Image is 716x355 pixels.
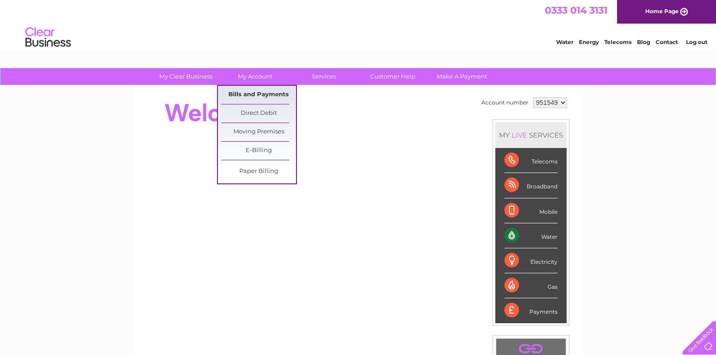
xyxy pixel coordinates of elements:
[356,68,430,85] a: Customer Help
[504,198,558,223] div: Mobile
[221,86,296,104] a: Bills and Payments
[604,39,632,45] a: Telecoms
[221,104,296,123] a: Direct Debit
[217,68,292,85] a: My Account
[25,24,71,51] img: logo.png
[637,39,650,45] a: Blog
[495,122,567,148] div: MY SERVICES
[504,298,558,323] div: Payments
[286,68,361,85] a: Services
[579,39,599,45] a: Energy
[504,148,558,173] div: Telecoms
[504,248,558,273] div: Electricity
[504,273,558,298] div: Gas
[504,173,558,198] div: Broadband
[479,95,531,110] td: Account number
[221,163,296,181] a: Paper Billing
[556,39,573,45] a: Water
[686,39,707,45] a: Log out
[144,5,573,44] div: Clear Business is a trading name of Verastar Limited (registered in [GEOGRAPHIC_DATA] No. 3667643...
[425,68,499,85] a: Make A Payment
[504,223,558,248] div: Water
[148,68,223,85] a: My Clear Business
[510,131,529,139] div: LIVE
[545,5,607,16] a: 0333 014 3131
[221,142,296,160] a: E-Billing
[656,39,678,45] a: Contact
[221,123,296,141] a: Moving Premises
